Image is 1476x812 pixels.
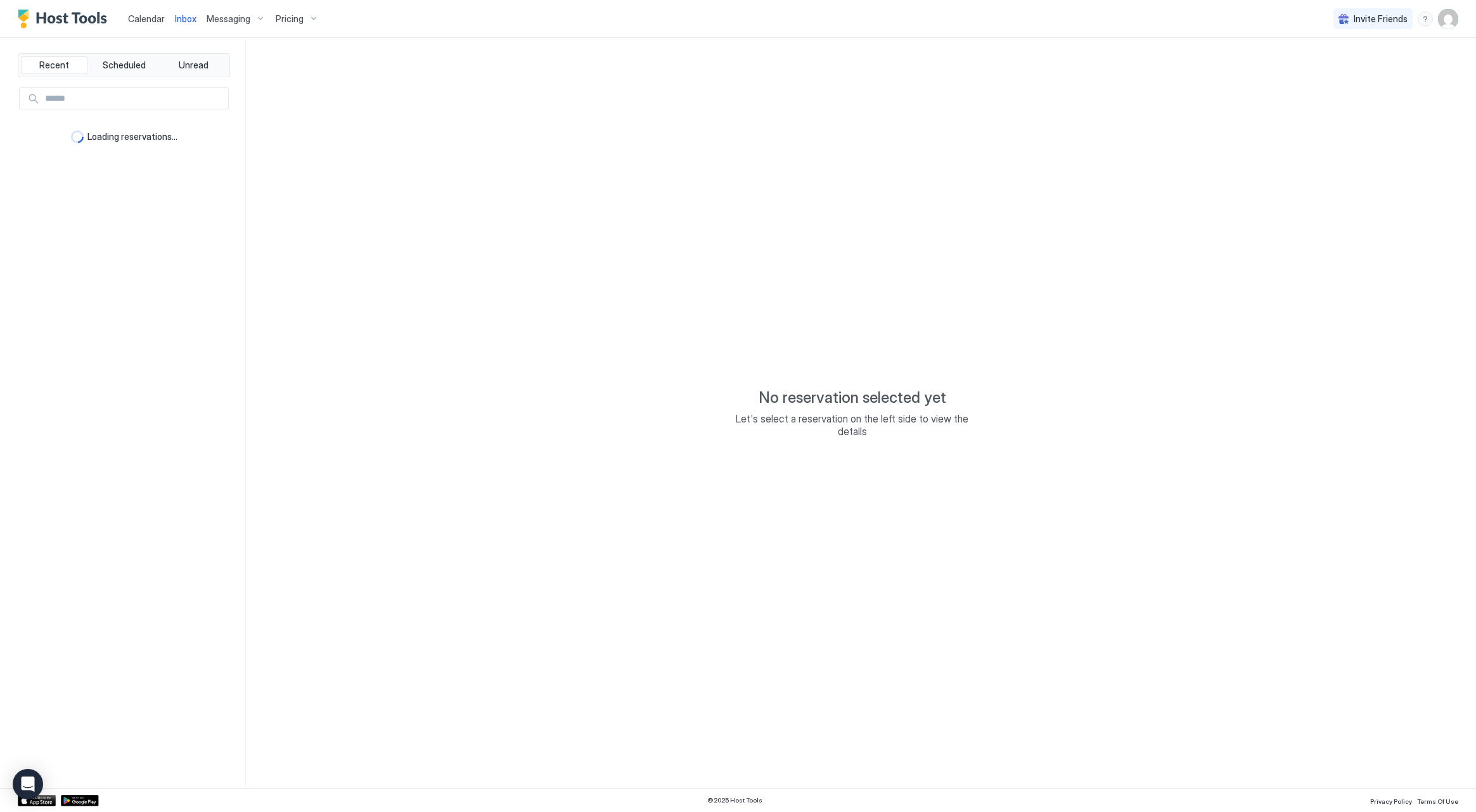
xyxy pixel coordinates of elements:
[61,795,99,806] a: Google Play Store
[91,56,158,74] button: Scheduled
[87,131,177,143] span: Loading reservations...
[21,56,88,74] button: Recent
[276,13,304,25] span: Pricing
[71,130,84,143] div: loading
[18,53,230,77] div: tab-group
[207,13,250,25] span: Messaging
[1417,797,1458,805] span: Terms Of Use
[18,795,56,806] a: App Store
[128,13,165,24] span: Calendar
[103,60,146,71] span: Scheduled
[179,60,209,71] span: Unread
[1418,11,1433,27] div: menu
[40,88,228,110] input: Input Field
[1370,797,1412,805] span: Privacy Policy
[1354,13,1408,25] span: Invite Friends
[1417,794,1458,807] a: Terms Of Use
[18,10,113,29] a: Host Tools Logo
[13,769,43,799] div: Open Intercom Messenger
[1370,794,1412,807] a: Privacy Policy
[759,388,946,407] span: No reservation selected yet
[128,12,165,25] a: Calendar
[160,56,227,74] button: Unread
[707,796,762,804] span: © 2025 Host Tools
[39,60,69,71] span: Recent
[175,12,196,25] a: Inbox
[726,412,979,438] span: Let's select a reservation on the left side to view the details
[175,13,196,24] span: Inbox
[1438,9,1458,29] div: User profile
